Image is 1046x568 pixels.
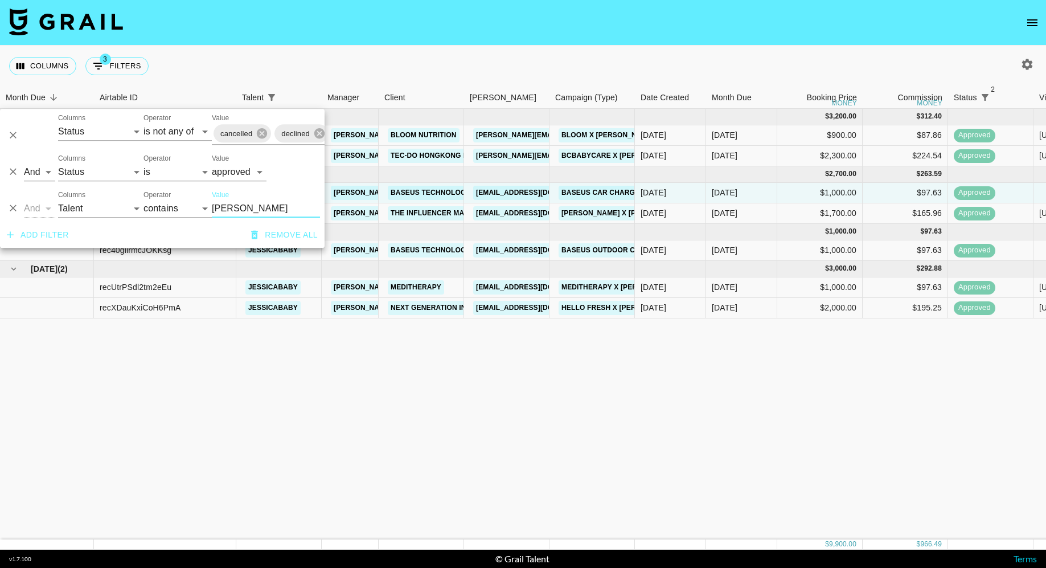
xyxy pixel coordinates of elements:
div: money [831,100,857,107]
a: The Influencer Marketing Factory [388,206,533,220]
div: Campaign (Type) [555,87,618,109]
div: [PERSON_NAME] [470,87,536,109]
div: $ [917,112,921,121]
label: Columns [58,113,85,122]
label: Operator [143,113,171,122]
span: cancelled [214,127,259,140]
div: 16/06/2025 [641,302,666,313]
a: Bloom Nutrition [388,128,460,142]
div: Month Due [712,87,752,109]
div: $224.54 [863,146,948,166]
div: Manager [322,87,379,109]
div: $1,000.00 [777,183,863,203]
span: 3 [100,54,111,65]
div: $1,000.00 [777,240,863,261]
div: Sep '25 [712,150,737,161]
div: Date Created [635,87,706,109]
a: [EMAIL_ADDRESS][DOMAIN_NAME] [473,206,601,220]
button: Delete [5,127,22,144]
div: Airtable ID [94,87,236,109]
label: Operator [143,190,171,199]
div: Jul '25 [712,244,737,256]
div: Date Created [641,87,689,109]
div: Aug '25 [712,187,737,198]
div: 28/05/2025 [641,281,666,293]
div: Jun '25 [712,302,737,313]
label: Value [212,190,229,199]
a: [PERSON_NAME][EMAIL_ADDRESS][DOMAIN_NAME] [331,128,516,142]
button: Show filters [264,89,280,105]
span: declined [274,127,317,140]
a: [PERSON_NAME][EMAIL_ADDRESS][DOMAIN_NAME] [331,243,516,258]
span: ( 2 ) [58,263,68,275]
a: [EMAIL_ADDRESS][DOMAIN_NAME] [473,243,601,258]
label: Operator [143,153,171,163]
div: 18/08/2025 [641,129,666,141]
span: approved [954,150,995,161]
a: [PERSON_NAME][EMAIL_ADDRESS][DOMAIN_NAME] [331,280,516,295]
button: hide children [6,261,22,277]
div: $ [917,169,921,179]
div: Client [379,87,464,109]
button: Sort [280,89,296,105]
div: $ [825,264,829,273]
div: 1,000.00 [829,227,856,236]
div: 97.63 [924,227,942,236]
div: 9,900.00 [829,540,856,549]
div: Manager [327,87,359,109]
div: $87.86 [863,125,948,146]
div: Talent [236,87,322,109]
a: BcBabycare x [PERSON_NAME] (1IG Reel, Story, IG Carousel) [559,149,798,163]
label: Value [212,113,229,122]
select: Logic operator [24,199,55,218]
span: [DATE] [31,263,58,275]
div: Booking Price [807,87,857,109]
label: Columns [58,190,85,199]
a: Next Generation Influencers [388,301,511,315]
a: jessicababy [245,243,301,258]
div: $1,000.00 [777,277,863,298]
div: $165.96 [863,203,948,224]
div: $97.63 [863,183,948,203]
a: jessicababy [245,280,301,295]
div: Status [954,87,977,109]
div: $900.00 [777,125,863,146]
button: open drawer [1021,11,1044,34]
a: Terms [1014,553,1037,564]
a: Baseus Outdoor Camera x [PERSON_NAME] [559,243,730,258]
a: [EMAIL_ADDRESS][DOMAIN_NAME] [473,186,601,200]
button: Remove all [247,224,322,246]
button: Sort [993,89,1009,105]
span: approved [954,208,995,219]
div: $ [825,112,829,121]
a: [PERSON_NAME][EMAIL_ADDRESS][DOMAIN_NAME] [331,301,516,315]
div: 292.88 [920,264,942,273]
a: [EMAIL_ADDRESS][DOMAIN_NAME] [473,301,601,315]
div: $97.63 [863,240,948,261]
div: 966.49 [920,540,942,549]
div: rec40giirmcJOKKsg [100,244,171,256]
div: $ [825,227,829,236]
span: 2 [987,84,999,95]
div: $1,700.00 [777,203,863,224]
div: 3,200.00 [829,112,856,121]
a: [PERSON_NAME][EMAIL_ADDRESS][DOMAIN_NAME] [331,206,516,220]
div: 3,000.00 [829,264,856,273]
a: BASEUS TECHNOLOGY (HK) CO. LIMITED [388,186,535,200]
div: Sep '25 [712,129,737,141]
div: $ [917,540,921,549]
label: Value [212,153,229,163]
div: $2,000.00 [777,298,863,318]
a: Hello Fresh x [PERSON_NAME] (1IG + TT) [559,301,715,315]
div: $ [920,227,924,236]
img: Grail Talent [9,8,123,35]
div: 10/07/2025 [641,207,666,219]
div: © Grail Talent [495,553,549,565]
div: 2,700.00 [829,169,856,179]
a: [PERSON_NAME][EMAIL_ADDRESS][DOMAIN_NAME] [331,149,516,163]
a: [PERSON_NAME][EMAIL_ADDRESS][PERSON_NAME] [473,149,660,163]
div: Aug '25 [712,207,737,219]
span: approved [954,187,995,198]
div: $ [825,169,829,179]
div: $2,300.00 [777,146,863,166]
